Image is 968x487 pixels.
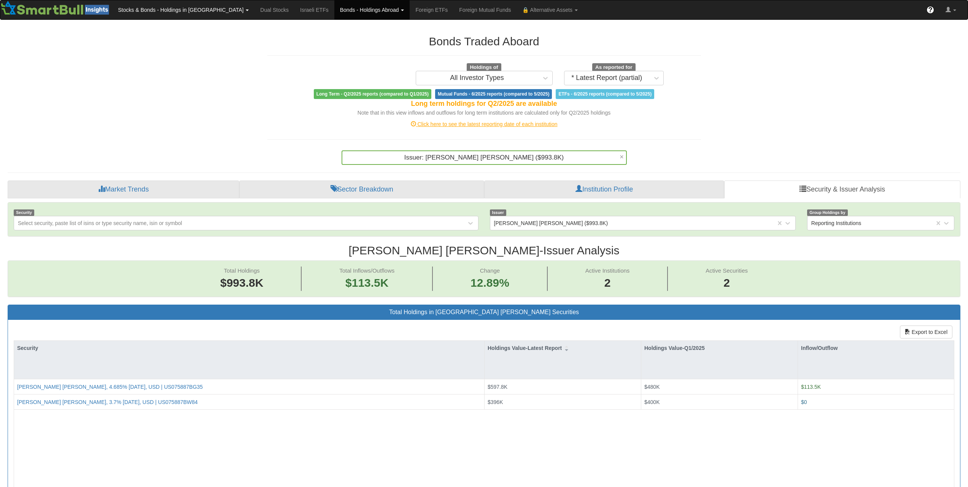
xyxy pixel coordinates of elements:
a: Security & Issuer Analysis [724,180,960,199]
div: Note that in this view inflows and outflows for long term institutions are calculated only for Q2... [267,109,701,117]
span: Group Holdings by [807,209,848,216]
span: $400K [644,399,660,405]
div: Holdings Value-Q1/2025 [641,341,798,355]
span: $480K [644,384,660,390]
div: Inflow/Outflow [798,341,954,355]
span: × [620,153,624,160]
span: Clear value [620,151,626,164]
span: Active Securities [706,267,748,274]
span: $993.8K [220,276,263,289]
button: [PERSON_NAME] [PERSON_NAME], 3.7% [DATE], USD | US075887BW84 [17,398,198,406]
span: Long Term - Q2/2025 reports (compared to Q1/2025) [314,89,431,99]
button: Export to Excel [900,326,952,339]
button: [PERSON_NAME] [PERSON_NAME], 4.685% [DATE], USD | US075887BG35 [17,383,203,391]
a: 🔒 Alternative Assets [517,0,583,19]
div: Holdings Value-Latest Report [485,341,641,355]
span: Total Holdings [224,267,260,274]
span: $0 [801,399,807,405]
span: 2 [585,275,630,291]
span: Active Institutions [585,267,630,274]
span: Holdings of [467,63,501,72]
span: $113.5K [345,276,388,289]
span: Change [480,267,500,274]
a: Dual Stocks [254,0,294,19]
a: Bonds - Holdings Abroad [334,0,410,19]
span: $396K [488,399,503,405]
span: 2 [706,275,748,291]
span: $597.8K [488,384,507,390]
a: Institution Profile [484,180,724,199]
div: [PERSON_NAME] [PERSON_NAME] ($993.8K) [494,219,608,227]
span: 12.89% [470,275,509,291]
span: $113.5K [801,384,821,390]
div: Click here to see the latest reporting date of each institution [262,120,707,128]
span: ? [928,6,933,14]
a: Israeli ETFs [294,0,334,19]
a: Foreign Mutual Funds [453,0,517,19]
div: Long term holdings for Q2/2025 are available [267,99,701,109]
div: All Investor Types [450,74,504,82]
a: ? [921,0,940,19]
img: Smartbull [0,0,112,16]
div: Reporting Institutions [811,219,862,227]
a: Stocks & Bonds - Holdings in [GEOGRAPHIC_DATA] [112,0,254,19]
div: Security [14,341,484,355]
h2: [PERSON_NAME] [PERSON_NAME] - Issuer Analysis [8,244,960,257]
span: Security [14,209,34,216]
h3: Total Holdings in [GEOGRAPHIC_DATA] [PERSON_NAME] Securities [14,309,954,316]
div: Select security, paste list of isins or type security name, isin or symbol [18,219,182,227]
h2: Bonds Traded Aboard [267,35,701,48]
div: * Latest Report (partial) [571,74,642,82]
span: As reported for [592,63,636,72]
span: Mutual Funds - 6/2025 reports (compared to 5/2025) [435,89,552,99]
span: ETFs - 6/2025 reports (compared to 5/2025) [556,89,654,99]
span: Issuer [490,209,507,216]
a: Sector Breakdown [239,180,484,199]
a: Market Trends [8,180,239,199]
a: Foreign ETFs [410,0,453,19]
span: Issuer: ‎[PERSON_NAME] [PERSON_NAME] ‎($993.8K)‏ [404,154,564,161]
span: Total Inflows/Outflows [339,267,394,274]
